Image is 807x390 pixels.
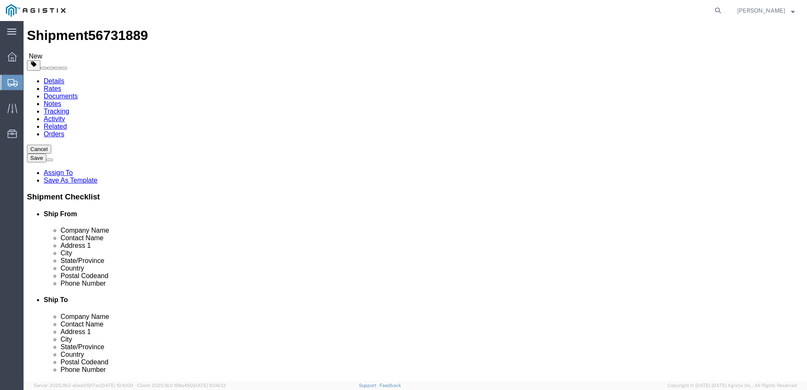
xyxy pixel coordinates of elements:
[100,383,133,388] span: [DATE] 10:10:00
[34,383,133,388] span: Server: 2025.18.0-a0edd1917ac
[24,21,807,381] iframe: FS Legacy Container
[737,5,795,16] button: [PERSON_NAME]
[380,383,401,388] a: Feedback
[359,383,380,388] a: Support
[137,383,226,388] span: Client: 2025.18.0-198a450
[737,6,785,15] span: Krista Meyers
[667,382,797,389] span: Copyright © [DATE]-[DATE] Agistix Inc., All Rights Reserved
[193,383,226,388] span: [DATE] 10:06:13
[6,4,66,17] img: logo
